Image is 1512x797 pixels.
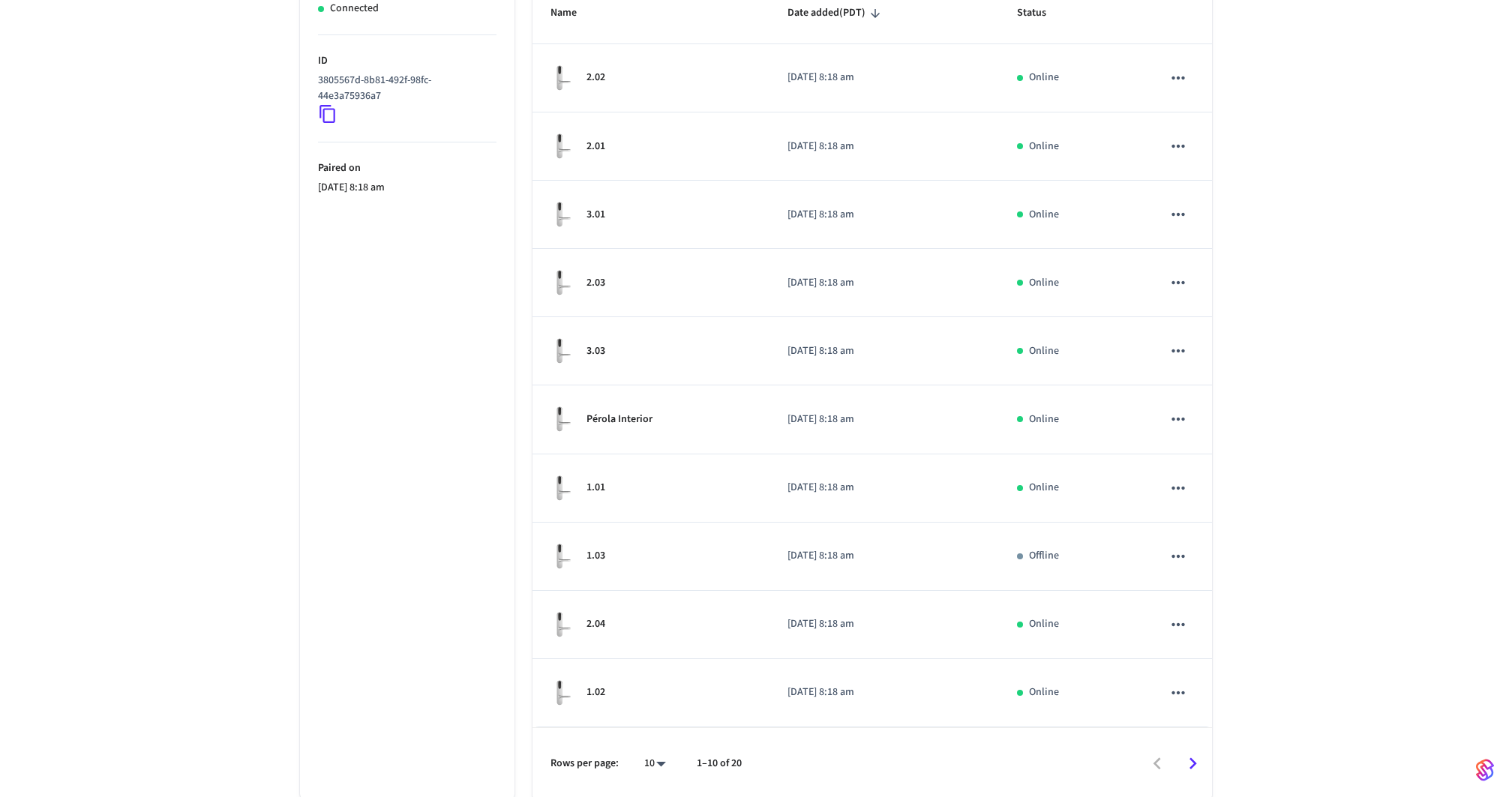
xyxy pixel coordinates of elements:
[787,480,981,496] p: [DATE] 8:18 am
[318,53,496,69] p: ID
[550,544,574,569] img: salto_escutcheon
[1029,480,1059,496] p: Online
[697,756,742,772] p: 1–10 of 20
[787,139,981,154] p: [DATE] 8:18 am
[1029,139,1059,154] p: Online
[550,65,574,91] img: salto_escutcheon
[586,616,605,632] p: 2.04
[550,1,596,25] span: Name
[787,207,981,223] p: [DATE] 8:18 am
[787,70,981,85] p: [DATE] 8:18 am
[1029,275,1059,291] p: Online
[1029,685,1059,700] p: Online
[586,412,652,427] p: Pérola Interior
[550,406,574,432] img: salto_escutcheon
[1175,746,1210,781] button: Go to next page
[318,73,490,104] p: 3805567d-8b81-492f-98fc-44e3a75936a7
[1029,616,1059,632] p: Online
[1476,758,1494,782] img: SeamLogoGradient.69752ec5.svg
[1029,343,1059,359] p: Online
[787,685,981,700] p: [DATE] 8:18 am
[550,475,574,501] img: salto_escutcheon
[586,480,605,496] p: 1.01
[586,685,605,700] p: 1.02
[1029,412,1059,427] p: Online
[330,1,379,16] p: Connected
[787,1,885,25] span: Date added(PDT)
[550,612,574,637] img: salto_escutcheon
[550,338,574,364] img: salto_escutcheon
[550,202,574,227] img: salto_escutcheon
[586,207,605,223] p: 3.01
[586,70,605,85] p: 2.02
[1029,70,1059,85] p: Online
[1029,207,1059,223] p: Online
[787,412,981,427] p: [DATE] 8:18 am
[787,548,981,564] p: [DATE] 8:18 am
[550,133,574,159] img: salto_escutcheon
[318,180,496,196] p: [DATE] 8:18 am
[787,616,981,632] p: [DATE] 8:18 am
[787,275,981,291] p: [DATE] 8:18 am
[586,139,605,154] p: 2.01
[787,343,981,359] p: [DATE] 8:18 am
[586,343,605,359] p: 3.03
[318,160,496,176] p: Paired on
[637,753,673,775] div: 10
[550,270,574,295] img: salto_escutcheon
[586,275,605,291] p: 2.03
[1017,1,1066,25] span: Status
[586,548,605,564] p: 1.03
[1029,548,1059,564] p: Offline
[550,680,574,706] img: salto_escutcheon
[550,756,619,772] p: Rows per page:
